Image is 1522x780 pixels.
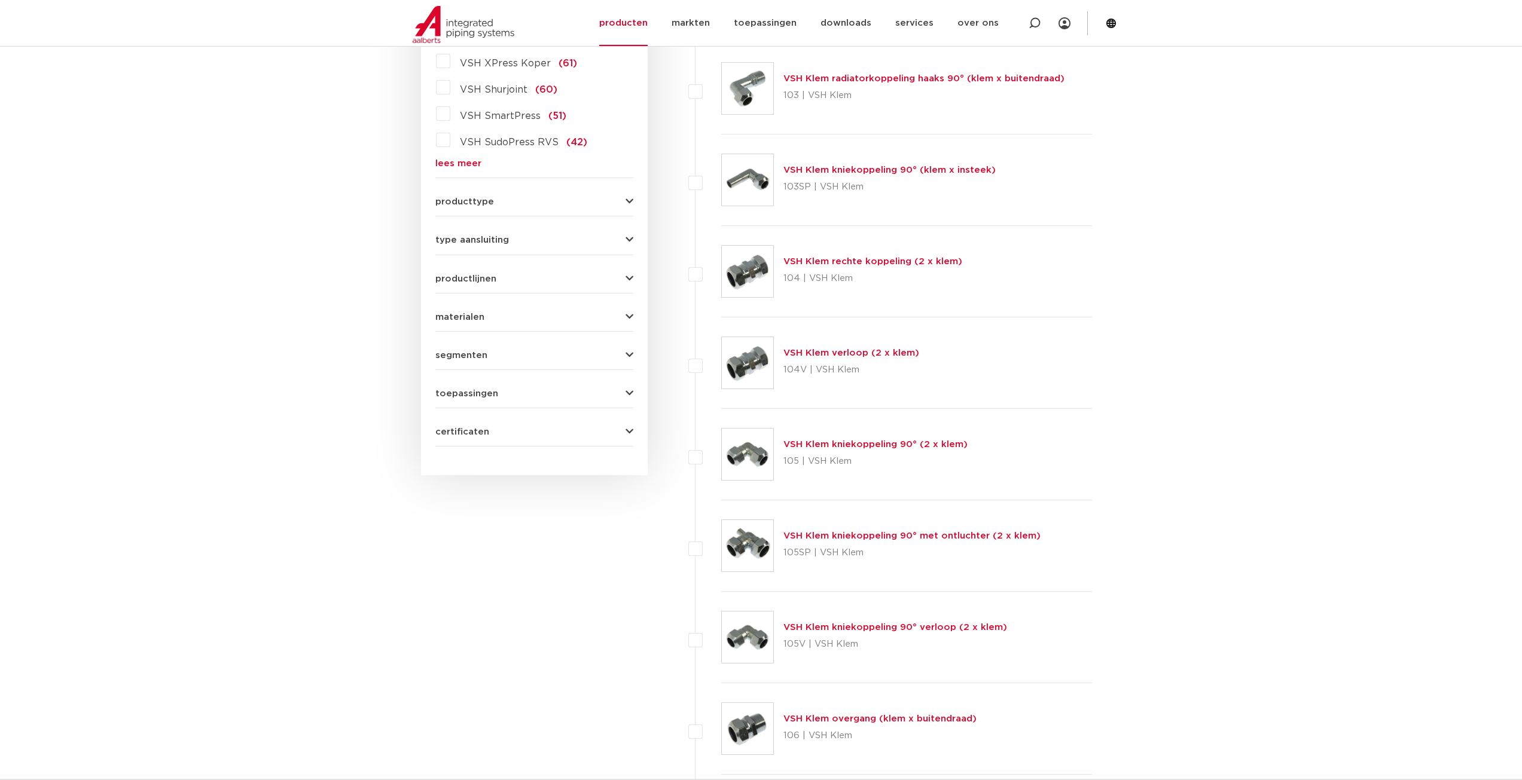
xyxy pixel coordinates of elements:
[783,257,962,266] a: VSH Klem rechte koppeling (2 x klem)
[460,59,551,68] span: VSH XPress Koper
[722,246,773,297] img: Thumbnail for VSH Klem rechte koppeling (2 x klem)
[435,427,633,436] button: certificaten
[783,714,977,723] a: VSH Klem overgang (klem x buitendraad)
[435,313,633,322] button: materialen
[783,178,996,197] p: 103SP | VSH Klem
[435,159,633,168] a: lees meer
[722,429,773,480] img: Thumbnail for VSH Klem kniekoppeling 90° (2 x klem)
[435,197,494,206] span: producttype
[435,389,498,398] span: toepassingen
[722,703,773,754] img: Thumbnail for VSH Klem overgang (klem x buitendraad)
[435,313,484,322] span: materialen
[722,154,773,206] img: Thumbnail for VSH Klem kniekoppeling 90° (klem x insteek)
[722,611,773,663] img: Thumbnail for VSH Klem kniekoppeling 90° verloop (2 x klem)
[435,389,633,398] button: toepassingen
[435,351,633,360] button: segmenten
[460,111,541,121] span: VSH SmartPress
[783,166,996,175] a: VSH Klem kniekoppeling 90° (klem x insteek)
[435,427,489,436] span: certificaten
[435,197,633,206] button: producttype
[783,531,1041,540] a: VSH Klem kniekoppeling 90° met ontluchter (2 x klem)
[722,63,773,114] img: Thumbnail for VSH Klem radiatorkoppeling haaks 90° (klem x buitendraad)
[783,623,1007,632] a: VSH Klem kniekoppeling 90° verloop (2 x klem)
[783,360,919,380] p: 104V | VSH Klem
[535,85,557,94] span: (60)
[722,337,773,389] img: Thumbnail for VSH Klem verloop (2 x klem)
[783,452,968,471] p: 105 | VSH Klem
[783,635,1007,654] p: 105V | VSH Klem
[783,726,977,745] p: 106 | VSH Klem
[559,59,577,68] span: (61)
[460,85,527,94] span: VSH Shurjoint
[435,235,633,244] button: type aansluiting
[460,137,559,147] span: VSH SudoPress RVS
[435,235,509,244] span: type aansluiting
[783,74,1065,83] a: VSH Klem radiatorkoppeling haaks 90° (klem x buitendraad)
[783,348,919,357] a: VSH Klem verloop (2 x klem)
[435,351,487,360] span: segmenten
[783,543,1041,562] p: 105SP | VSH Klem
[566,137,587,147] span: (42)
[548,111,566,121] span: (51)
[783,86,1065,105] p: 103 | VSH Klem
[722,520,773,571] img: Thumbnail for VSH Klem kniekoppeling 90° met ontluchter (2 x klem)
[435,274,496,283] span: productlijnen
[783,440,968,449] a: VSH Klem kniekoppeling 90° (2 x klem)
[435,274,633,283] button: productlijnen
[783,269,962,288] p: 104 | VSH Klem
